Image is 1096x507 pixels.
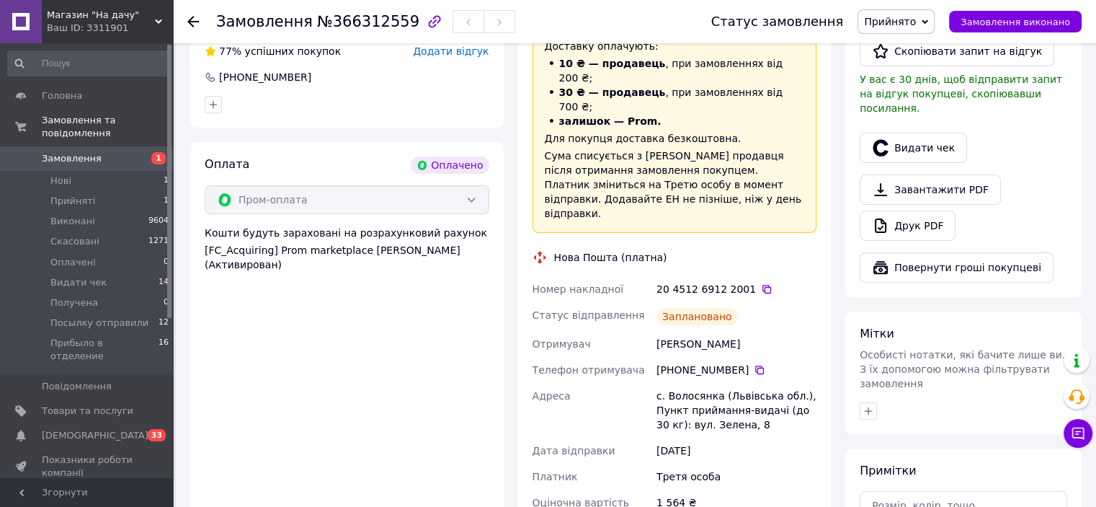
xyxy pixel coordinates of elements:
div: Оплачено [411,156,489,174]
div: [PERSON_NAME] [654,331,819,357]
span: Магазин "На дачу" [47,9,155,22]
span: 12 [159,317,169,330]
span: Получена [50,296,98,309]
button: Замовлення виконано [949,11,1082,32]
span: Отримувач [533,338,591,350]
span: Нові [50,175,71,188]
li: , при замовленнях від 200 ₴; [545,56,805,85]
span: 16 [159,337,169,363]
span: залишок — Prom. [559,115,661,127]
span: У вас є 30 днів, щоб відправити запит на відгук покупцеві, скопіювавши посилання. [860,74,1062,114]
div: Третя особа [654,464,819,490]
span: Замовлення та повідомлення [42,114,173,140]
span: Замовлення виконано [961,17,1070,27]
span: Прибыло в отделение [50,337,159,363]
span: 0 [164,296,169,309]
span: №366312559 [317,13,419,30]
span: Додати відгук [413,45,489,57]
span: Замовлення [216,13,313,30]
div: Для покупця доставка безкоштовна. [545,131,805,146]
span: Оплачені [50,256,96,269]
span: Головна [42,89,82,102]
span: 9604 [148,215,169,228]
div: Сума списується з [PERSON_NAME] продавця після отримання замовлення покупцем. Платник зміниться н... [545,149,805,221]
div: Статус замовлення [711,14,844,29]
div: Повернутися назад [187,14,199,29]
button: Чат з покупцем [1064,419,1092,448]
span: Посылку отправили [50,317,148,330]
div: Доставку оплачують: [545,39,805,53]
span: 10 ₴ — продавець [559,58,666,69]
span: 30 ₴ — продавець [559,87,666,98]
span: Номер накладної [533,283,624,295]
span: Товари та послуги [42,405,133,418]
span: Адреса [533,390,571,402]
div: [DATE] [654,438,819,464]
span: 77% [219,45,241,57]
span: 1 [164,195,169,208]
span: Платник [533,471,578,482]
button: Видати чек [860,133,967,163]
div: Нова Пошта (платна) [551,250,671,265]
span: Статус відправлення [533,309,645,321]
span: Оплата [205,157,249,171]
a: Завантажити PDF [860,175,1001,205]
span: Скасовані [50,235,99,248]
li: , при замовленнях від 700 ₴; [545,85,805,114]
span: Прийняті [50,195,95,208]
span: 0 [164,256,169,269]
span: Особисті нотатки, які бачите лише ви. З їх допомогою можна фільтрувати замовлення [860,349,1065,389]
div: [FC_Acquiring] Prom marketplace [PERSON_NAME] (Активирован) [205,243,489,272]
span: 1 [151,152,166,164]
span: Мітки [860,327,894,340]
div: с. Волосянка (Львівська обл.), Пункт приймання-видачі (до 30 кг): вул. Зелена, 8 [654,383,819,438]
div: [PHONE_NUMBER] [656,363,816,377]
input: Пошук [7,50,170,76]
span: 1271 [148,235,169,248]
span: Показники роботи компанії [42,454,133,480]
div: Ваш ID: 3311901 [47,22,173,35]
span: Примітки [860,464,916,477]
span: 33 [148,429,166,441]
span: Телефон отримувача [533,364,645,376]
span: Видати чек [50,276,107,289]
span: 14 [159,276,169,289]
button: Скопіювати запит на відгук [860,36,1054,66]
span: [DEMOGRAPHIC_DATA] [42,429,148,442]
span: Повідомлення [42,380,112,393]
span: Прийнято [864,16,916,27]
span: Виконані [50,215,95,228]
span: Дата відправки [533,445,615,457]
div: Кошти будуть зараховані на розрахунковий рахунок [205,226,489,272]
span: Замовлення [42,152,102,165]
button: Повернути гроші покупцеві [860,252,1053,283]
div: успішних покупок [205,44,341,58]
span: 1 [164,175,169,188]
a: Друк PDF [860,211,955,241]
div: Заплановано [656,308,738,325]
div: 20 4512 6912 2001 [656,282,816,296]
div: [PHONE_NUMBER] [218,70,313,84]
